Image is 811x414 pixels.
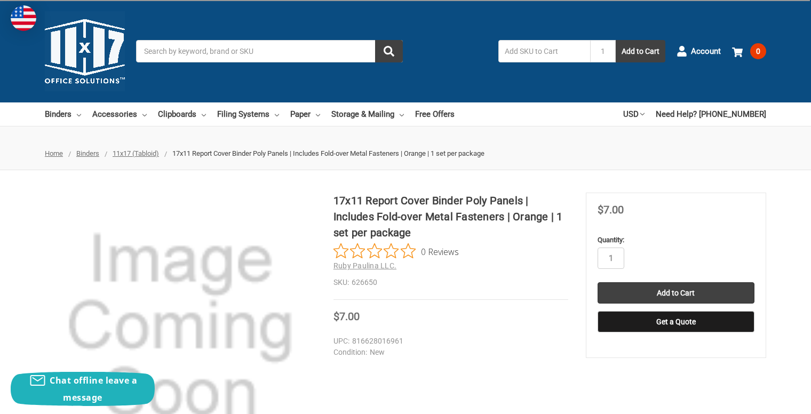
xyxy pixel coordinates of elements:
dd: 626650 [333,277,568,288]
span: $7.00 [333,310,360,323]
a: Free Offers [415,102,455,126]
dt: UPC: [333,336,349,347]
input: Search by keyword, brand or SKU [136,40,403,62]
span: 0 Reviews [421,243,459,259]
span: Chat offline leave a message [50,375,137,403]
dt: Condition: [333,347,367,358]
img: 11x17.com [45,11,125,91]
button: Get a Quote [598,311,754,332]
a: Need Help? [PHONE_NUMBER] [656,102,766,126]
a: Storage & Mailing [331,102,404,126]
span: Account [691,45,721,58]
a: Filing Systems [217,102,279,126]
img: duty and tax information for United States [11,5,36,31]
dd: New [333,347,563,358]
span: 17x11 Report Cover Binder Poly Panels | Includes Fold-over Metal Fasteners | Orange | 1 set per p... [172,149,484,157]
a: Clipboards [158,102,206,126]
a: Home [45,149,63,157]
a: Account [677,37,721,65]
a: Binders [76,149,99,157]
a: USD [623,102,645,126]
button: Rated 0 out of 5 stars from 0 reviews. Jump to reviews. [333,243,459,259]
h1: 17x11 Report Cover Binder Poly Panels | Includes Fold-over Metal Fasteners | Orange | 1 set per p... [333,193,568,241]
button: Add to Cart [616,40,665,62]
span: $7.00 [598,203,624,216]
dt: SKU: [333,277,349,288]
a: 11x17 (Tabloid) [113,149,159,157]
a: Accessories [92,102,147,126]
a: 0 [732,37,766,65]
a: Ruby Paulina LLC. [333,261,396,270]
input: Add SKU to Cart [498,40,590,62]
button: Chat offline leave a message [11,372,155,406]
label: Quantity: [598,235,754,245]
a: Binders [45,102,81,126]
a: Paper [290,102,320,126]
dd: 816628016961 [333,336,563,347]
input: Add to Cart [598,282,754,304]
span: 0 [750,43,766,59]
